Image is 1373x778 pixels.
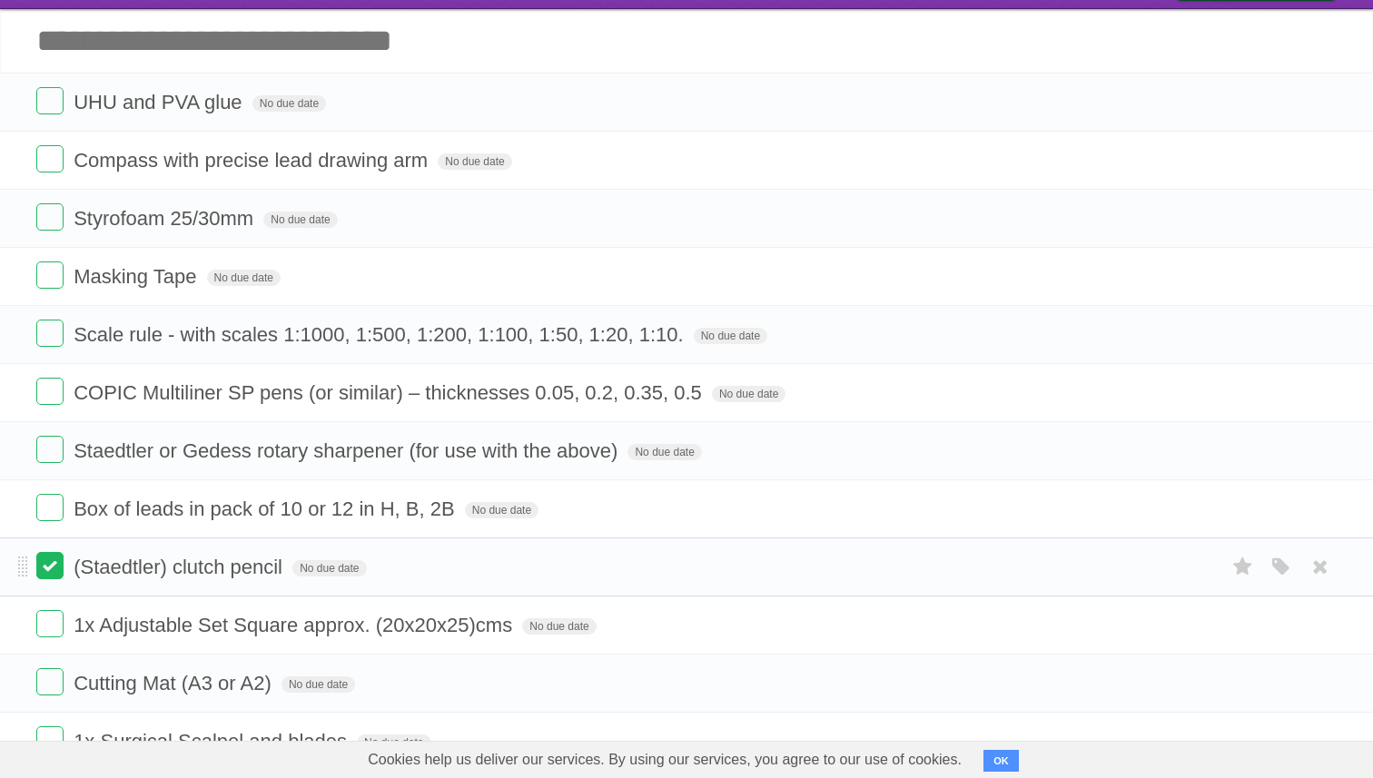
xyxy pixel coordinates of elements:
label: Done [36,494,64,521]
span: Styrofoam 25/30mm [74,207,258,230]
span: No due date [522,618,596,635]
span: No due date [207,270,281,286]
button: OK [983,750,1019,772]
span: (Staedtler) clutch pencil [74,556,287,578]
label: Done [36,668,64,695]
span: No due date [263,212,337,228]
label: Done [36,610,64,637]
span: Box of leads in pack of 10 or 12 in H, B, 2B [74,497,459,520]
label: Done [36,726,64,753]
label: Done [36,87,64,114]
span: No due date [282,676,355,693]
span: No due date [252,95,326,112]
span: Cookies help us deliver our services. By using our services, you agree to our use of cookies. [350,742,980,778]
span: No due date [465,502,538,518]
label: Done [36,320,64,347]
span: No due date [694,328,767,344]
label: Done [36,145,64,172]
span: Scale rule - with scales 1:1000, 1:500, 1:200, 1:100, 1:50, 1:20, 1:10. [74,323,687,346]
span: Compass with precise lead drawing arm [74,149,432,172]
span: UHU and PVA glue [74,91,246,113]
label: Done [36,378,64,405]
span: Masking Tape [74,265,201,288]
span: Staedtler or Gedess rotary sharpener (for use with the above) [74,439,622,462]
span: COPIC Multiliner SP pens (or similar) – thicknesses 0.05, 0.2, 0.35, 0.5 [74,381,706,404]
span: 1x Surgical Scalpel and blades [74,730,351,753]
span: Cutting Mat (A3 or A2) [74,672,276,694]
span: No due date [627,444,701,460]
label: Star task [1226,552,1260,582]
label: Done [36,203,64,231]
label: Done [36,436,64,463]
span: No due date [712,386,785,402]
span: No due date [438,153,511,170]
label: Done [36,261,64,289]
span: 1x Adjustable Set Square approx. (20x20x25)cms [74,614,517,636]
span: No due date [292,560,366,576]
label: Done [36,552,64,579]
span: No due date [357,734,430,751]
